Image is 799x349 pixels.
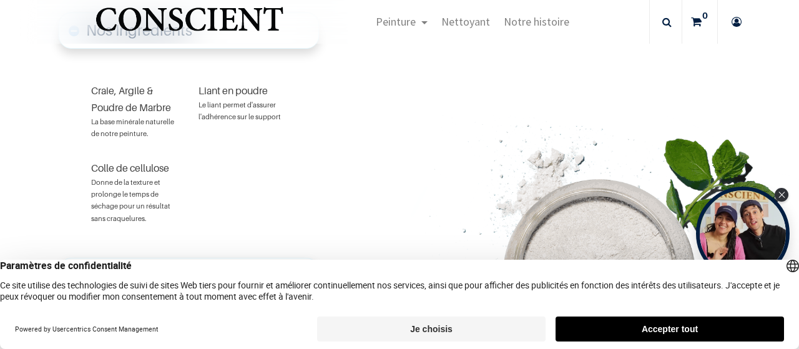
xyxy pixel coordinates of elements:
[199,84,268,97] font: Liant en poudre
[696,187,790,280] div: Open Tolstoy
[11,11,48,48] button: Open chat widget
[775,188,788,202] div: Close Tolstoy widget
[441,14,490,29] span: Nettoyant
[91,117,174,138] font: La base minérale naturelle de notre peinture.
[91,162,169,174] font: Colle de cellulose
[376,14,416,29] span: Peinture
[504,14,569,29] span: Notre histoire
[699,9,711,22] sup: 0
[91,178,170,222] font: Donne de la texture et prolonge le temps de séchage pour un résultat sans craquelures.
[696,187,790,280] div: Open Tolstoy widget
[696,187,790,280] div: Tolstoy bubble widget
[199,101,281,121] font: Le liant permet d'assurer l'adhérence sur le support
[91,84,171,114] font: Craie, Argile & Poudre de Marbre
